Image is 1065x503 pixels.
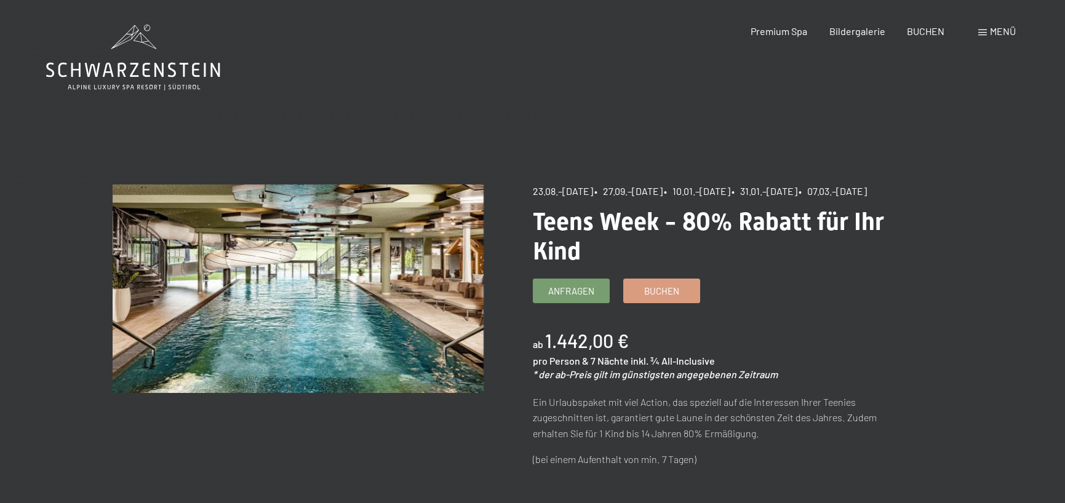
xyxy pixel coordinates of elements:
[594,185,663,197] span: • 27.09.–[DATE]
[732,185,797,197] span: • 31.01.–[DATE]
[631,355,715,366] span: inkl. ¾ All-Inclusive
[664,185,730,197] span: • 10.01.–[DATE]
[113,184,484,393] img: Teens Week - 80% Rabatt für Ihr Kind
[533,279,609,303] a: Anfragen
[533,394,904,442] p: Ein Urlaubspaket mit viel Action, das speziell auf die Interessen Ihrer Teenies zugeschnitten ist...
[533,207,884,266] span: Teens Week - 80% Rabatt für Ihr Kind
[533,355,589,366] span: pro Person &
[533,338,543,350] span: ab
[624,279,700,303] a: Buchen
[990,25,1016,37] span: Menü
[533,451,904,467] p: (bei einem Aufenthalt von min. 7 Tagen)
[799,185,867,197] span: • 07.03.–[DATE]
[907,25,944,37] a: BUCHEN
[591,355,629,366] span: 7 Nächte
[533,185,593,197] span: 23.08.–[DATE]
[545,330,629,352] b: 1.442,00 €
[829,25,885,37] a: Bildergalerie
[533,368,778,380] em: * der ab-Preis gilt im günstigsten angegebenen Zeitraum
[644,285,679,298] span: Buchen
[751,25,807,37] a: Premium Spa
[548,285,594,298] span: Anfragen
